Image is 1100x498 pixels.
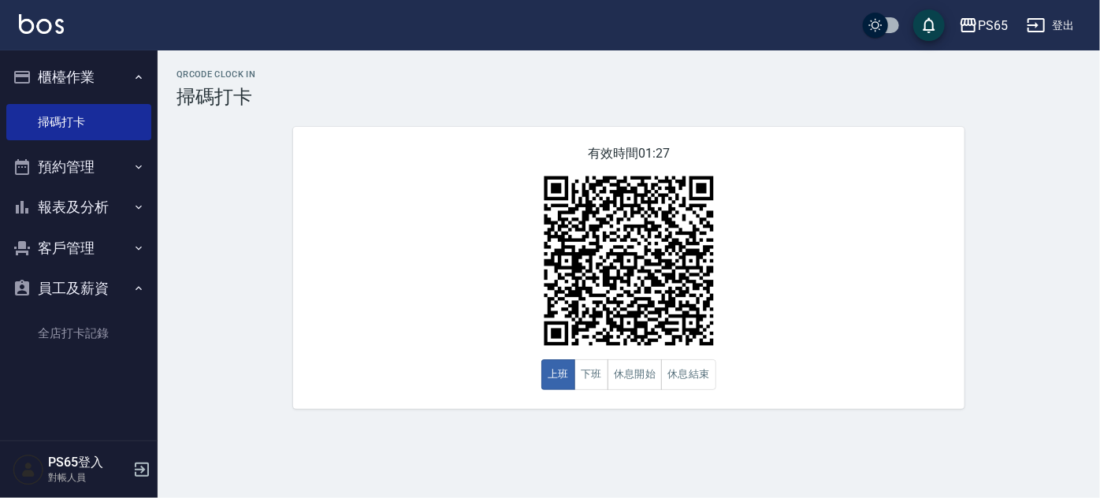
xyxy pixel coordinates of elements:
[6,268,151,309] button: 員工及薪資
[6,104,151,140] a: 掃碼打卡
[6,315,151,351] a: 全店打卡記錄
[574,359,608,390] button: 下班
[6,147,151,188] button: 預約管理
[6,57,151,98] button: 櫃檯作業
[48,455,128,470] h5: PS65登入
[978,16,1008,35] div: PS65
[1020,11,1081,40] button: 登出
[608,359,663,390] button: 休息開始
[19,14,64,34] img: Logo
[48,470,128,485] p: 對帳人員
[953,9,1014,42] button: PS65
[661,359,716,390] button: 休息結束
[293,127,964,409] div: 有效時間 01:27
[177,86,1081,108] h3: 掃碼打卡
[177,69,1081,80] h2: QRcode Clock In
[6,187,151,228] button: 報表及分析
[541,359,575,390] button: 上班
[913,9,945,41] button: save
[13,454,44,485] img: Person
[6,228,151,269] button: 客戶管理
